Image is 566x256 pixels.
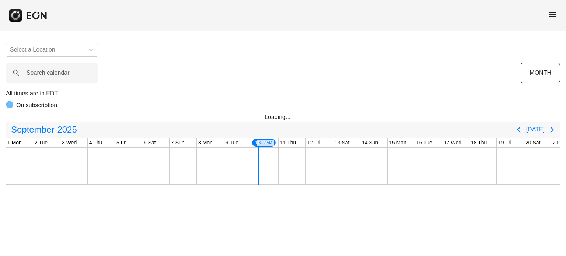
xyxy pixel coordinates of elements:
span: menu [548,10,557,19]
div: 7 Sun [170,138,186,147]
span: September [10,122,56,137]
div: 10 Wed [251,138,276,147]
div: 9 Tue [224,138,240,147]
div: 13 Sat [333,138,351,147]
div: 20 Sat [524,138,542,147]
div: 3 Wed [60,138,78,147]
div: 17 Wed [442,138,463,147]
button: [DATE] [526,123,545,136]
p: All times are in EDT [6,89,560,98]
button: September2025 [7,122,81,137]
button: Next page [545,122,559,137]
label: Search calendar [27,69,70,77]
div: 14 Sun [360,138,380,147]
div: 8 Mon [197,138,214,147]
div: 1 Mon [6,138,23,147]
button: Previous page [511,122,526,137]
div: 18 Thu [469,138,488,147]
div: 11 Thu [279,138,297,147]
div: 4 Thu [88,138,104,147]
div: 12 Fri [306,138,322,147]
div: 2 Tue [33,138,49,147]
div: 6 Sat [142,138,157,147]
span: 2025 [56,122,78,137]
div: 16 Tue [415,138,434,147]
button: MONTH [521,63,560,83]
div: 15 Mon [388,138,408,147]
div: Loading... [265,113,301,122]
div: 19 Fri [497,138,513,147]
div: 5 Fri [115,138,128,147]
p: On subscription [16,101,57,110]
